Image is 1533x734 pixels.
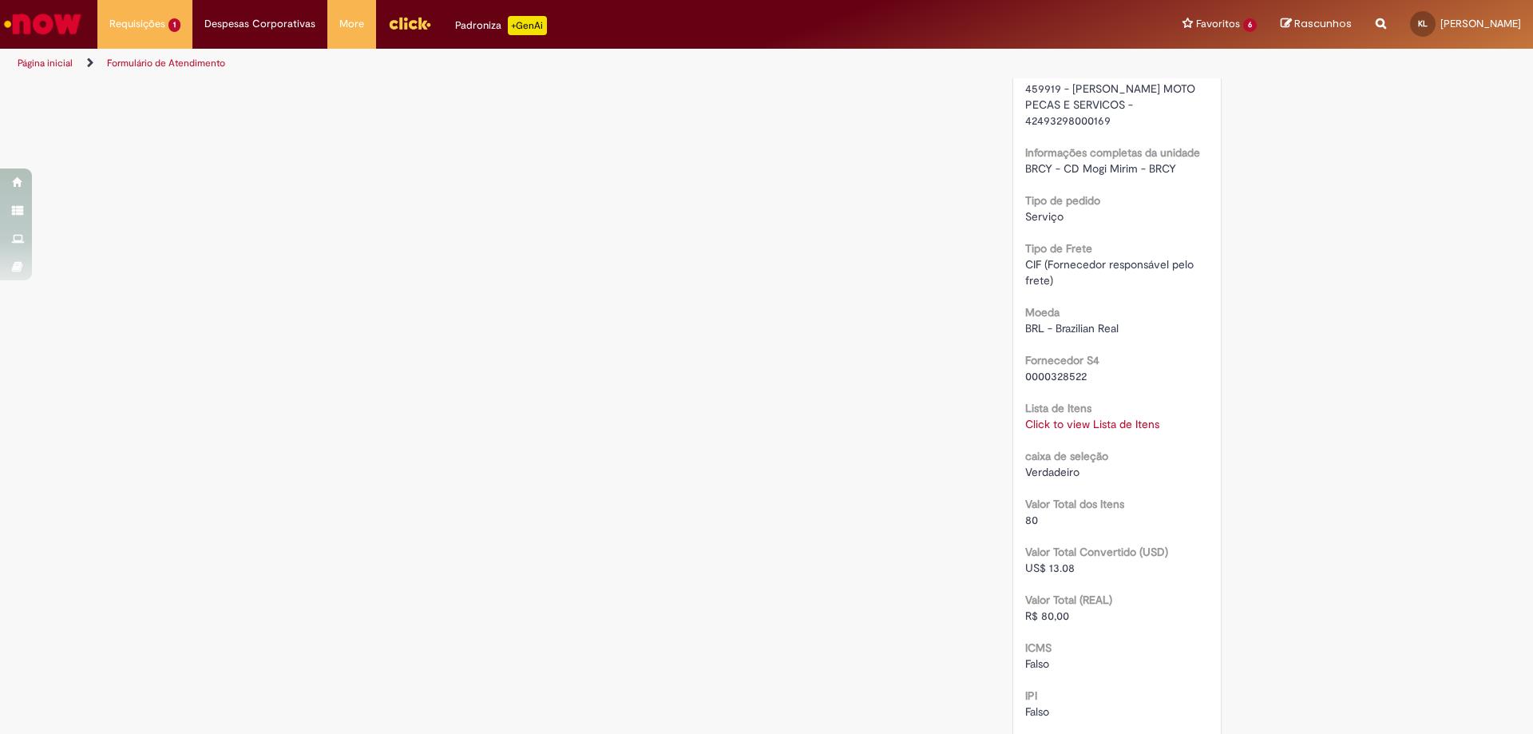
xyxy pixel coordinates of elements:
[1025,50,1158,80] b: Informações completas do fornecedor
[18,57,73,69] a: Página inicial
[1025,657,1049,671] span: Falso
[12,49,1010,78] ul: Trilhas de página
[1025,449,1108,463] b: caixa de seleção
[1025,465,1079,479] span: Verdadeiro
[1025,353,1099,367] b: Fornecedor S4
[1025,193,1100,208] b: Tipo de pedido
[1025,497,1124,511] b: Valor Total dos Itens
[1025,545,1168,559] b: Valor Total Convertido (USD)
[455,16,547,35] div: Padroniza
[1025,321,1119,335] span: BRL - Brazilian Real
[1243,18,1257,32] span: 6
[1025,513,1038,527] span: 80
[1418,18,1428,29] span: KL
[1294,16,1352,31] span: Rascunhos
[1025,305,1060,319] b: Moeda
[1025,593,1112,607] b: Valor Total (REAL)
[508,16,547,35] p: +GenAi
[109,16,165,32] span: Requisições
[1025,369,1087,383] span: 0000328522
[1025,241,1092,256] b: Tipo de Frete
[1025,209,1064,224] span: Serviço
[1025,561,1075,575] span: US$ 13.08
[204,16,315,32] span: Despesas Corporativas
[2,8,84,40] img: ServiceNow
[1025,257,1197,288] span: CIF (Fornecedor responsável pelo frete)
[168,18,180,32] span: 1
[1025,688,1037,703] b: IPI
[1196,16,1240,32] span: Favoritos
[1025,704,1049,719] span: Falso
[1281,17,1352,32] a: Rascunhos
[1025,401,1091,415] b: Lista de Itens
[388,11,431,35] img: click_logo_yellow_360x200.png
[1025,609,1069,623] span: R$ 80,00
[1025,417,1159,431] a: Click to view Lista de Itens
[1025,641,1052,655] b: ICMS
[339,16,364,32] span: More
[1440,17,1521,30] span: [PERSON_NAME]
[107,57,225,69] a: Formulário de Atendimento
[1025,81,1198,128] span: 459919 - [PERSON_NAME] MOTO PECAS E SERVICOS - 42493298000169
[1025,161,1176,176] span: BRCY - CD Mogi Mirim - BRCY
[1025,145,1200,160] b: Informações completas da unidade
